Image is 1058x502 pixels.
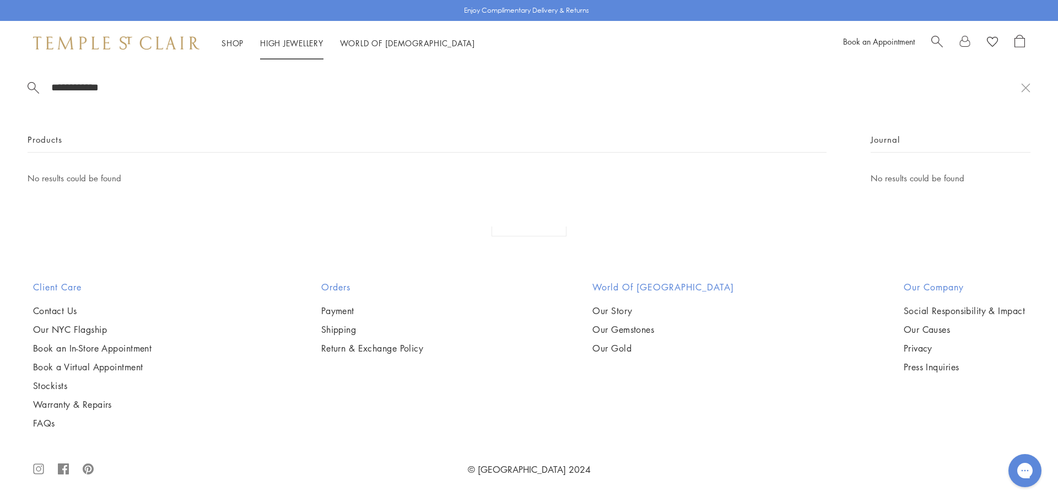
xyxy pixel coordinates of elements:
[33,361,152,373] a: Book a Virtual Appointment
[33,380,152,392] a: Stockists
[260,37,323,48] a: High JewelleryHigh Jewellery
[904,305,1025,317] a: Social Responsibility & Impact
[321,305,424,317] a: Payment
[33,323,152,336] a: Our NYC Flagship
[33,280,152,294] h2: Client Care
[33,36,199,50] img: Temple St. Clair
[468,463,591,476] a: © [GEOGRAPHIC_DATA] 2024
[1014,35,1025,51] a: Open Shopping Bag
[28,133,62,147] span: Products
[871,171,1030,185] p: No results could be found
[321,323,424,336] a: Shipping
[871,133,900,147] span: Journal
[222,37,244,48] a: ShopShop
[33,305,152,317] a: Contact Us
[904,361,1025,373] a: Press Inquiries
[592,305,734,317] a: Our Story
[592,342,734,354] a: Our Gold
[904,323,1025,336] a: Our Causes
[33,417,152,429] a: FAQs
[464,5,589,16] p: Enjoy Complimentary Delivery & Returns
[843,36,915,47] a: Book an Appointment
[33,398,152,411] a: Warranty & Repairs
[321,342,424,354] a: Return & Exchange Policy
[904,342,1025,354] a: Privacy
[222,36,475,50] nav: Main navigation
[987,35,998,51] a: View Wishlist
[931,35,943,51] a: Search
[904,280,1025,294] h2: Our Company
[1003,450,1047,491] iframe: Gorgias live chat messenger
[340,37,475,48] a: World of [DEMOGRAPHIC_DATA]World of [DEMOGRAPHIC_DATA]
[28,171,827,185] p: No results could be found
[321,280,424,294] h2: Orders
[592,280,734,294] h2: World of [GEOGRAPHIC_DATA]
[33,342,152,354] a: Book an In-Store Appointment
[592,323,734,336] a: Our Gemstones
